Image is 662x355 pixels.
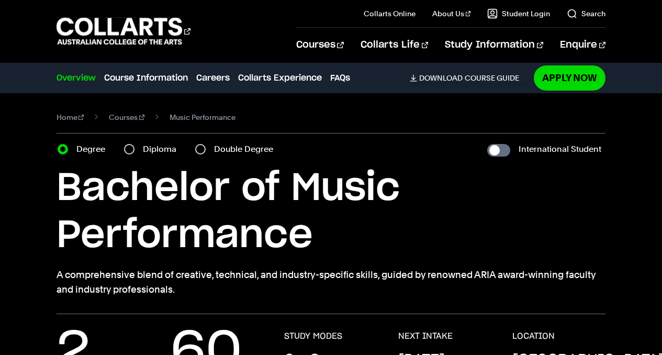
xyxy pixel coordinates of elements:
label: Degree [76,142,111,157]
h1: Bachelor of Music Performance [57,165,606,259]
a: Study Information [445,28,543,62]
h3: NEXT INTAKE [398,331,453,341]
a: Collarts Online [364,8,416,19]
label: International Student [519,142,601,157]
a: Search [567,8,605,19]
a: Courses [109,110,144,125]
span: Music Performance [170,110,235,125]
div: Go to homepage [57,16,190,46]
a: Courses [296,28,344,62]
p: A comprehensive blend of creative, technical, and industry-specific skills, guided by renowned AR... [57,268,606,297]
span: Download [419,73,463,83]
a: Apply Now [534,65,605,90]
h3: LOCATION [512,331,555,341]
a: Overview [57,72,96,84]
a: Collarts Experience [238,72,322,84]
a: Student Login [487,8,550,19]
label: Diploma [143,142,183,157]
a: Course Information [104,72,188,84]
a: Home [57,110,84,125]
h3: STUDY MODES [284,331,342,341]
a: Collarts Life [361,28,428,62]
a: DownloadCourse Guide [410,73,528,83]
label: Double Degree [214,142,279,157]
a: Careers [196,72,230,84]
a: FAQs [330,72,350,84]
a: Enquire [560,28,605,62]
a: About Us [432,8,471,19]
